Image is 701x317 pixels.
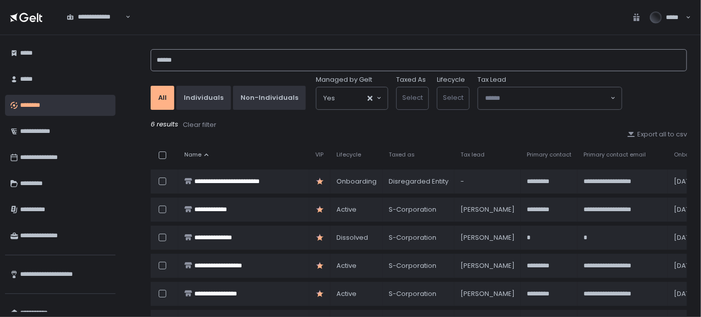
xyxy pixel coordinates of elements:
div: 6 results [151,120,687,130]
div: Non-Individuals [241,93,298,102]
span: Name [184,151,201,158]
div: - [460,177,515,186]
span: Managed by Gelt [316,75,372,84]
div: S-Corporation [389,205,448,214]
div: Individuals [184,93,223,102]
span: active [336,289,357,298]
div: Disregarded Entity [389,177,448,186]
span: dissolved [336,233,368,242]
div: All [158,93,167,102]
input: Search for option [485,93,610,103]
span: Select [443,93,463,102]
span: Yes [323,93,335,103]
span: Taxed as [389,151,415,158]
input: Search for option [67,22,125,32]
button: Non-Individuals [233,86,306,110]
button: Individuals [176,86,231,110]
div: S-Corporation [389,289,448,298]
span: active [336,261,357,270]
button: Clear filter [182,120,217,130]
span: Primary contact email [583,151,646,158]
div: Search for option [478,87,622,109]
div: S-Corporation [389,261,448,270]
span: onboarding [336,177,377,186]
div: Search for option [316,87,388,109]
button: Export all to csv [627,130,687,139]
span: Tax lead [460,151,485,158]
label: Lifecycle [437,75,465,84]
div: Search for option [60,7,131,28]
button: All [151,86,174,110]
div: [PERSON_NAME] [460,261,515,270]
span: Primary contact [527,151,571,158]
div: [PERSON_NAME] [460,205,515,214]
span: Select [402,93,423,102]
span: active [336,205,357,214]
span: Tax Lead [478,75,506,84]
input: Search for option [335,93,367,103]
div: Clear filter [183,120,216,129]
span: VIP [315,151,323,158]
span: Lifecycle [336,151,361,158]
div: [PERSON_NAME] [460,233,515,242]
div: [PERSON_NAME] [460,289,515,298]
div: S-Corporation [389,233,448,242]
button: Clear Selected [368,96,373,101]
label: Taxed As [396,75,426,84]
